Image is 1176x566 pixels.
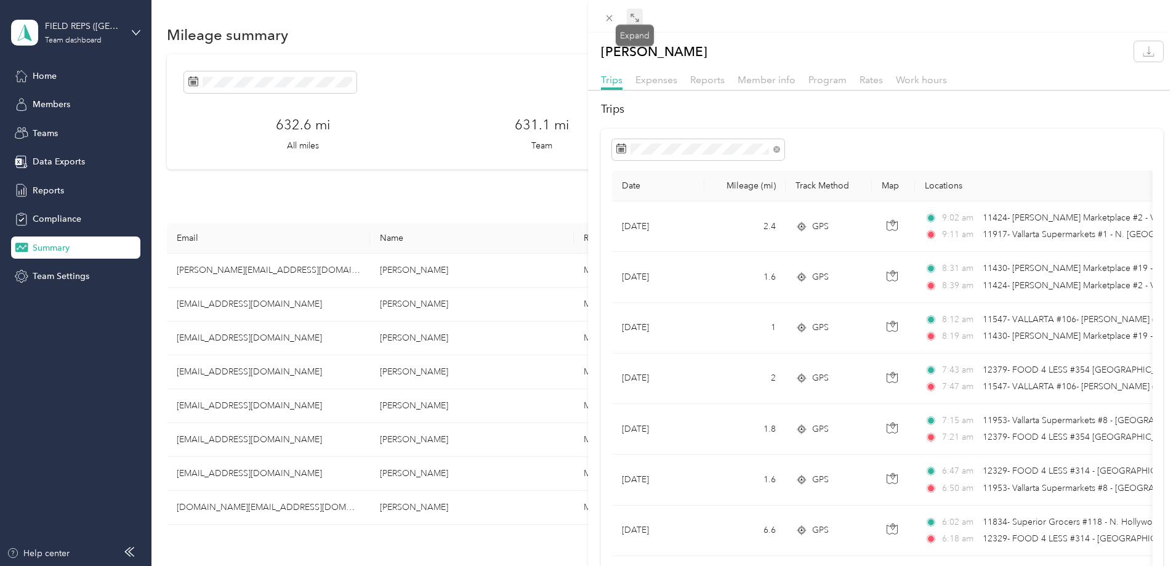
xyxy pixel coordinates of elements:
[942,279,977,293] span: 8:39 am
[942,464,977,478] span: 6:47 am
[942,228,977,241] span: 9:11 am
[1107,497,1176,566] iframe: Everlance-gr Chat Button Frame
[612,354,704,404] td: [DATE]
[690,74,725,86] span: Reports
[812,321,829,334] span: GPS
[896,74,947,86] span: Work hours
[704,506,786,556] td: 6.6
[942,329,977,343] span: 8:19 am
[942,532,977,546] span: 6:18 am
[704,201,786,252] td: 2.4
[942,211,977,225] span: 9:02 am
[612,201,704,252] td: [DATE]
[812,524,829,537] span: GPS
[942,363,977,377] span: 7:43 am
[612,303,704,354] td: [DATE]
[616,25,654,46] div: Expand
[942,313,977,326] span: 8:12 am
[704,404,786,455] td: 1.8
[812,371,829,385] span: GPS
[942,380,977,394] span: 7:47 am
[601,101,1163,118] h2: Trips
[942,414,977,427] span: 7:15 am
[704,303,786,354] td: 1
[612,252,704,302] td: [DATE]
[942,431,977,444] span: 7:21 am
[704,455,786,505] td: 1.6
[704,252,786,302] td: 1.6
[704,354,786,404] td: 2
[635,74,677,86] span: Expenses
[812,220,829,233] span: GPS
[738,74,795,86] span: Member info
[812,473,829,487] span: GPS
[601,74,622,86] span: Trips
[860,74,883,86] span: Rates
[612,455,704,505] td: [DATE]
[812,422,829,436] span: GPS
[872,171,915,201] th: Map
[612,171,704,201] th: Date
[601,41,707,62] p: [PERSON_NAME]
[812,270,829,284] span: GPS
[942,262,977,275] span: 8:31 am
[786,171,872,201] th: Track Method
[942,515,977,529] span: 6:02 am
[942,482,977,495] span: 6:50 am
[612,506,704,556] td: [DATE]
[612,404,704,455] td: [DATE]
[808,74,847,86] span: Program
[704,171,786,201] th: Mileage (mi)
